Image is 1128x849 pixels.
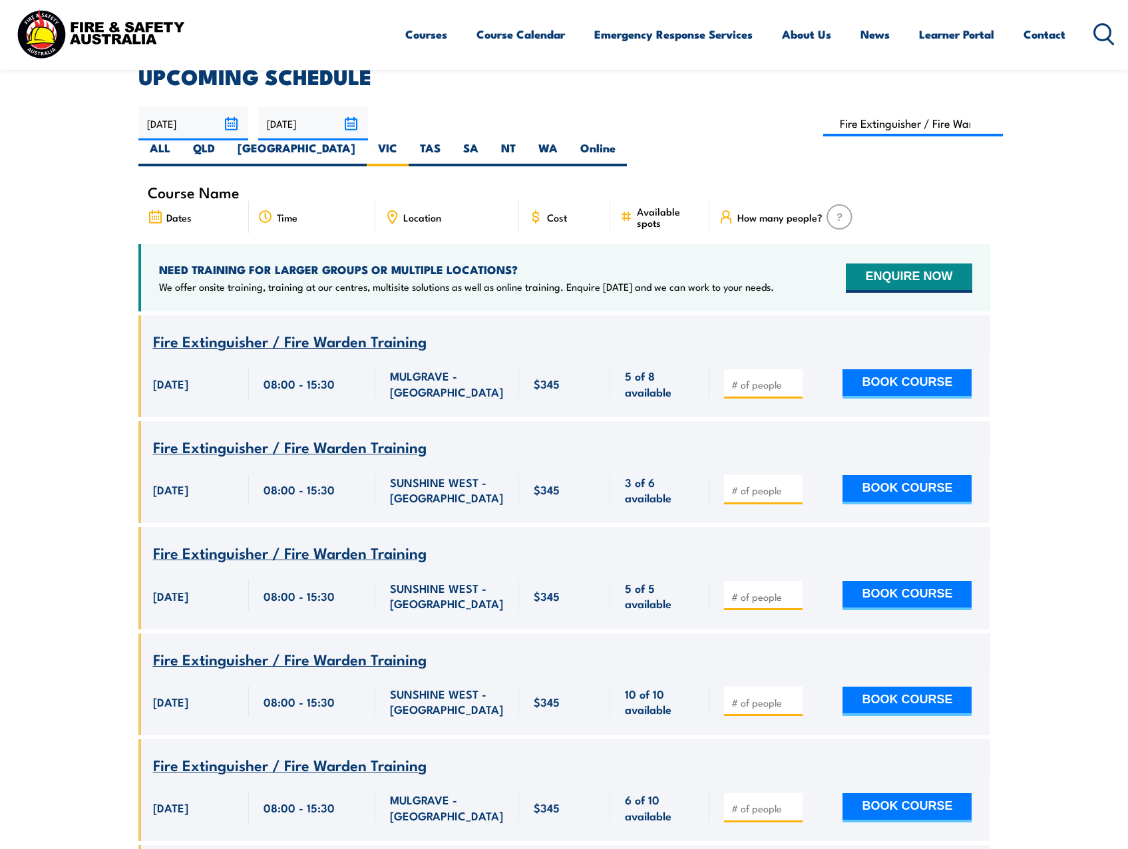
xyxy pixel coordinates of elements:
h2: UPCOMING SCHEDULE [138,67,990,85]
button: BOOK COURSE [843,687,972,716]
span: [DATE] [153,588,188,603]
span: 08:00 - 15:30 [264,376,335,391]
span: SUNSHINE WEST - [GEOGRAPHIC_DATA] [390,686,504,717]
label: TAS [409,140,452,166]
span: [DATE] [153,694,188,709]
span: Location [403,212,441,223]
a: About Us [782,17,831,52]
input: Search Course [823,110,1004,136]
a: Fire Extinguisher / Fire Warden Training [153,757,427,774]
span: $345 [534,376,560,391]
button: ENQUIRE NOW [846,263,972,293]
span: 08:00 - 15:30 [264,800,335,815]
label: ALL [138,140,182,166]
a: Fire Extinguisher / Fire Warden Training [153,545,427,562]
span: 08:00 - 15:30 [264,588,335,603]
span: 08:00 - 15:30 [264,694,335,709]
span: [DATE] [153,376,188,391]
button: BOOK COURSE [843,475,972,504]
span: $345 [534,588,560,603]
a: Fire Extinguisher / Fire Warden Training [153,651,427,668]
span: Fire Extinguisher / Fire Warden Training [153,647,427,670]
span: [DATE] [153,800,188,815]
span: Fire Extinguisher / Fire Warden Training [153,753,427,776]
input: # of people [731,484,798,497]
label: NT [490,140,527,166]
input: # of people [731,696,798,709]
button: BOOK COURSE [843,369,972,399]
input: From date [138,106,248,140]
input: # of people [731,590,798,603]
label: SA [452,140,490,166]
span: 10 of 10 available [625,686,695,717]
label: VIC [367,140,409,166]
span: [DATE] [153,482,188,497]
a: Fire Extinguisher / Fire Warden Training [153,333,427,350]
a: Emergency Response Services [594,17,753,52]
span: Course Name [148,186,240,198]
a: Fire Extinguisher / Fire Warden Training [153,439,427,456]
p: We offer onsite training, training at our centres, multisite solutions as well as online training... [159,280,774,293]
button: BOOK COURSE [843,793,972,822]
label: Online [569,140,627,166]
span: 3 of 6 available [625,474,695,506]
span: How many people? [737,212,823,223]
input: # of people [731,802,798,815]
span: Available spots [637,206,700,228]
span: 08:00 - 15:30 [264,482,335,497]
label: [GEOGRAPHIC_DATA] [226,140,367,166]
span: SUNSHINE WEST - [GEOGRAPHIC_DATA] [390,474,504,506]
input: To date [258,106,368,140]
span: Dates [166,212,192,223]
input: # of people [731,378,798,391]
a: Courses [405,17,447,52]
h4: NEED TRAINING FOR LARGER GROUPS OR MULTIPLE LOCATIONS? [159,262,774,277]
span: Fire Extinguisher / Fire Warden Training [153,435,427,458]
label: QLD [182,140,226,166]
span: Fire Extinguisher / Fire Warden Training [153,329,427,352]
span: Time [277,212,297,223]
a: News [860,17,890,52]
span: Cost [547,212,567,223]
span: $345 [534,482,560,497]
span: 5 of 8 available [625,368,695,399]
span: $345 [534,800,560,815]
span: Fire Extinguisher / Fire Warden Training [153,541,427,564]
span: 6 of 10 available [625,792,695,823]
a: Contact [1024,17,1065,52]
span: 5 of 5 available [625,580,695,611]
span: SUNSHINE WEST - [GEOGRAPHIC_DATA] [390,580,504,611]
span: $345 [534,694,560,709]
button: BOOK COURSE [843,581,972,610]
label: WA [527,140,569,166]
span: MULGRAVE - [GEOGRAPHIC_DATA] [390,792,504,823]
a: Learner Portal [919,17,994,52]
a: Course Calendar [476,17,565,52]
span: MULGRAVE - [GEOGRAPHIC_DATA] [390,368,504,399]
